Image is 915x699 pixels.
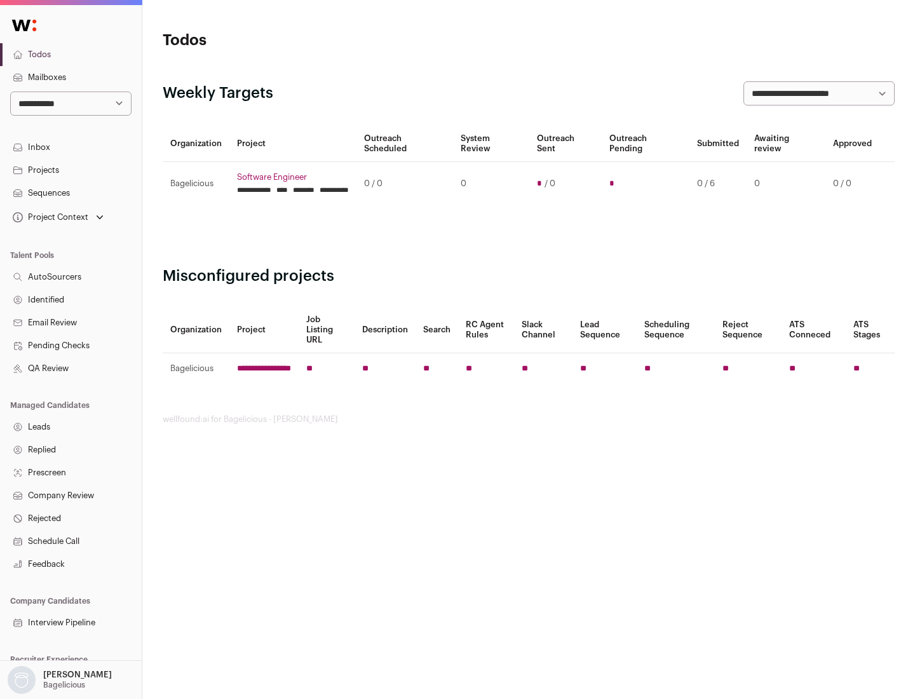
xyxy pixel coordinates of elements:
[237,172,349,182] a: Software Engineer
[747,126,825,162] th: Awaiting review
[689,162,747,206] td: 0 / 6
[637,307,715,353] th: Scheduling Sequence
[10,212,88,222] div: Project Context
[453,162,529,206] td: 0
[356,126,453,162] th: Outreach Scheduled
[453,126,529,162] th: System Review
[356,162,453,206] td: 0 / 0
[416,307,458,353] th: Search
[529,126,602,162] th: Outreach Sent
[846,307,895,353] th: ATS Stages
[163,83,273,104] h2: Weekly Targets
[163,414,895,424] footer: wellfound:ai for Bagelicious - [PERSON_NAME]
[229,126,356,162] th: Project
[5,666,114,694] button: Open dropdown
[163,126,229,162] th: Organization
[8,666,36,694] img: nopic.png
[602,126,689,162] th: Outreach Pending
[299,307,355,353] th: Job Listing URL
[163,31,407,51] h1: Todos
[715,307,782,353] th: Reject Sequence
[163,266,895,287] h2: Misconfigured projects
[5,13,43,38] img: Wellfound
[163,307,229,353] th: Organization
[43,680,85,690] p: Bagelicious
[689,126,747,162] th: Submitted
[10,208,106,226] button: Open dropdown
[163,353,229,384] td: Bagelicious
[43,670,112,680] p: [PERSON_NAME]
[514,307,573,353] th: Slack Channel
[747,162,825,206] td: 0
[355,307,416,353] th: Description
[573,307,637,353] th: Lead Sequence
[545,179,555,189] span: / 0
[782,307,845,353] th: ATS Conneced
[163,162,229,206] td: Bagelicious
[825,162,879,206] td: 0 / 0
[458,307,513,353] th: RC Agent Rules
[229,307,299,353] th: Project
[825,126,879,162] th: Approved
